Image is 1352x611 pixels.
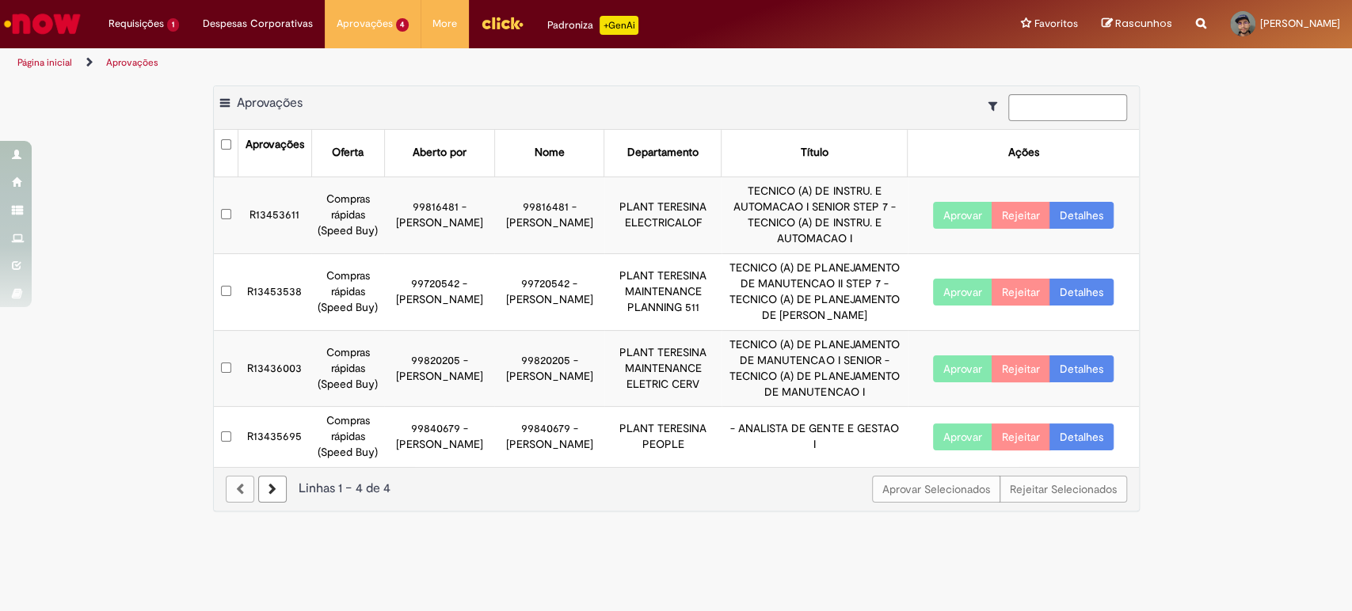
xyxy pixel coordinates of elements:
a: Detalhes [1049,202,1114,229]
button: Rejeitar [992,202,1050,229]
td: 99816481 - [PERSON_NAME] [494,176,604,253]
td: R13435695 [238,407,312,467]
td: R13453538 [238,253,312,330]
span: Requisições [109,16,164,32]
td: 99820205 - [PERSON_NAME] [384,330,494,407]
i: Mostrar filtros para: Suas Solicitações [988,101,1005,112]
img: click_logo_yellow_360x200.png [481,11,524,35]
td: R13436003 [238,330,312,407]
a: Detalhes [1049,355,1114,382]
p: +GenAi [600,16,638,35]
div: Aprovações [246,137,304,153]
span: 1 [167,18,179,32]
td: PLANT TERESINA PEOPLE [604,407,722,467]
td: 99820205 - [PERSON_NAME] [494,330,604,407]
div: Nome [534,145,564,161]
a: Detalhes [1049,279,1114,305]
button: Aprovar [933,423,992,450]
td: 99720542 - [PERSON_NAME] [384,253,494,330]
td: 99840679 - [PERSON_NAME] [494,407,604,467]
td: 99816481 - [PERSON_NAME] [384,176,494,253]
td: Compras rápidas (Speed Buy) [311,176,384,253]
div: Padroniza [547,16,638,35]
span: Favoritos [1034,16,1078,32]
div: Oferta [332,145,364,161]
td: Compras rápidas (Speed Buy) [311,330,384,407]
td: PLANT TERESINA MAINTENANCE ELETRIC CERV [604,330,722,407]
span: More [432,16,457,32]
button: Aprovar [933,279,992,305]
button: Rejeitar [992,423,1050,450]
span: Aprovações [337,16,393,32]
a: Aprovações [106,56,158,69]
td: TECNICO (A) DE INSTRU. E AUTOMACAO I SENIOR STEP 7 - TECNICO (A) DE INSTRU. E AUTOMACAO I [722,176,908,253]
td: TECNICO (A) DE PLANEJAMENTO DE MANUTENCAO II STEP 7 - TECNICO (A) DE PLANEJAMENTO DE [PERSON_NAME] [722,253,908,330]
button: Aprovar [933,202,992,229]
td: PLANT TERESINA MAINTENANCE PLANNING 511 [604,253,722,330]
div: Departamento [627,145,699,161]
div: Ações [1007,145,1038,161]
td: 99720542 - [PERSON_NAME] [494,253,604,330]
div: Título [801,145,828,161]
span: Aprovações [237,95,303,111]
td: R13453611 [238,176,312,253]
td: 99840679 - [PERSON_NAME] [384,407,494,467]
span: [PERSON_NAME] [1260,17,1340,30]
td: PLANT TERESINA ELECTRICALOF [604,176,722,253]
img: ServiceNow [2,8,83,40]
td: Compras rápidas (Speed Buy) [311,407,384,467]
td: Compras rápidas (Speed Buy) [311,253,384,330]
span: 4 [396,18,409,32]
span: Despesas Corporativas [203,16,313,32]
button: Rejeitar [992,279,1050,305]
a: Detalhes [1049,423,1114,450]
ul: Trilhas de página [12,48,889,78]
a: Página inicial [17,56,72,69]
td: TECNICO (A) DE PLANEJAMENTO DE MANUTENCAO I SENIOR - TECNICO (A) DE PLANEJAMENTO DE MANUTENCAO I [722,330,908,407]
button: Rejeitar [992,355,1050,382]
th: Aprovações [238,130,312,176]
div: Aberto por [413,145,467,161]
span: Rascunhos [1115,16,1172,31]
td: - ANALISTA DE GENTE E GESTAO I [722,407,908,467]
a: Rascunhos [1102,17,1172,32]
div: Linhas 1 − 4 de 4 [226,480,1127,498]
button: Aprovar [933,355,992,382]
